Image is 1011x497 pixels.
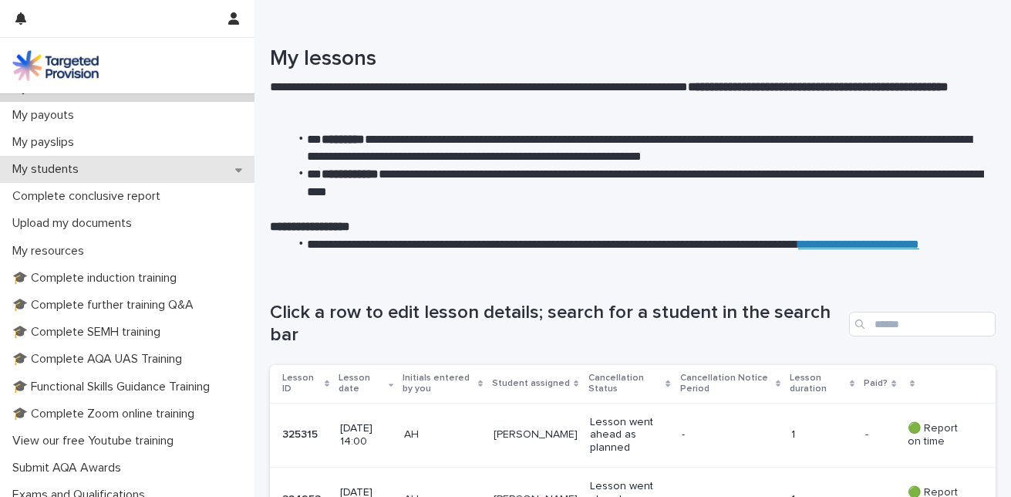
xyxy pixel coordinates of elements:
[282,370,321,398] p: Lesson ID
[494,428,578,441] p: [PERSON_NAME]
[340,422,392,448] p: [DATE] 14:00
[6,189,173,204] p: Complete conclusive report
[6,244,96,259] p: My resources
[6,352,194,367] p: 🎓 Complete AQA UAS Training
[270,302,843,347] h1: Click a row to edit lesson details; search for a student in the search bar
[270,403,996,467] tr: 325315325315 [DATE] 14:00AH[PERSON_NAME]Lesson went ahead as planned-1-- 🟢 Report on time
[791,428,853,441] p: 1
[6,216,144,231] p: Upload my documents
[6,108,86,123] p: My payouts
[908,422,971,448] p: 🟢 Report on time
[492,375,570,392] p: Student assigned
[282,425,321,441] p: 325315
[6,380,222,394] p: 🎓 Functional Skills Guidance Training
[12,50,99,81] img: M5nRWzHhSzIhMunXDL62
[6,434,186,448] p: View our free Youtube training
[790,370,846,398] p: Lesson duration
[682,428,767,441] p: -
[590,416,669,455] p: Lesson went ahead as planned
[270,46,984,73] h1: My lessons
[403,370,474,398] p: Initials entered by you
[588,370,662,398] p: Cancellation Status
[849,312,996,336] input: Search
[404,428,481,441] p: AH
[6,325,173,340] p: 🎓 Complete SEMH training
[680,370,772,398] p: Cancellation Notice Period
[6,461,133,475] p: Submit AQA Awards
[6,162,91,177] p: My students
[6,298,206,313] p: 🎓 Complete further training Q&A
[6,135,86,150] p: My payslips
[6,407,207,421] p: 🎓 Complete Zoom online training
[864,375,888,392] p: Paid?
[865,425,871,441] p: -
[6,271,189,286] p: 🎓 Complete induction training
[339,370,385,398] p: Lesson date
